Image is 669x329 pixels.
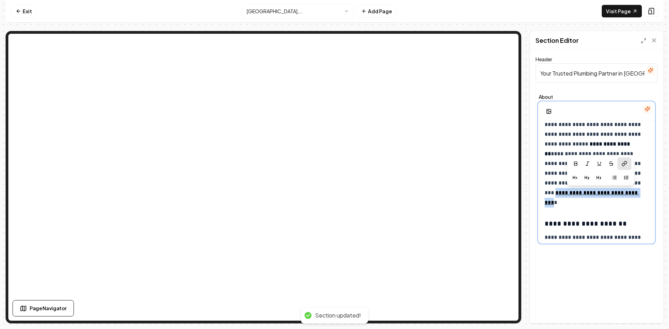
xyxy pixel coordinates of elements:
[621,172,632,183] button: Ordered List
[30,305,67,312] span: Page Navigator
[569,172,580,183] button: Heading 1
[609,172,620,183] button: Bullet List
[13,300,74,316] button: Page Navigator
[617,157,631,170] button: Link
[536,56,552,62] label: Header
[536,63,658,83] input: Header
[570,158,581,169] button: Bold
[594,158,605,169] button: Underline
[606,158,617,169] button: Strikethrough
[356,5,397,17] button: Add Page
[542,105,556,118] button: Add Image
[11,5,37,17] a: Exit
[315,312,361,319] div: Section updated!
[582,158,593,169] button: Italic
[593,172,604,183] button: Heading 3
[536,36,579,45] h2: Section Editor
[581,172,592,183] button: Heading 2
[602,5,642,17] a: Visit Page
[539,94,654,99] label: About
